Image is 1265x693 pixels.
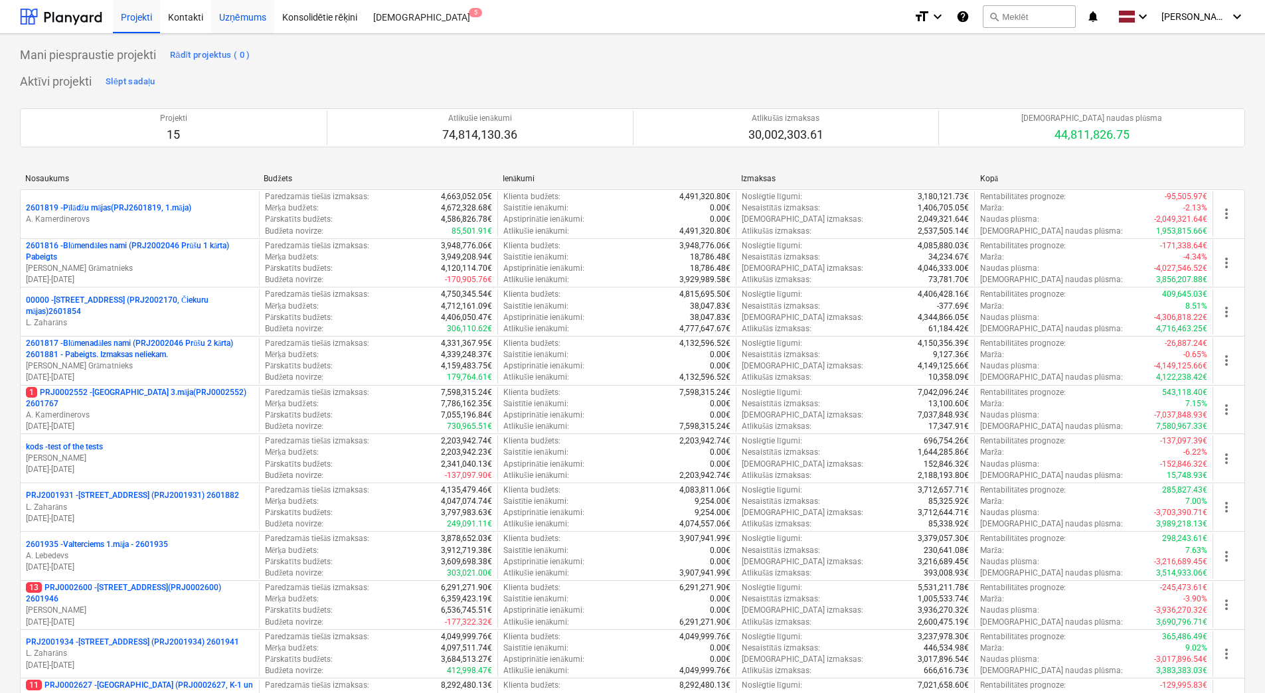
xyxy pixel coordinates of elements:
[441,447,492,458] p: 2,203,942.23€
[503,485,560,496] p: Klienta budžets :
[742,518,811,530] p: Atlikušās izmaksas :
[679,470,730,481] p: 2,203,942.74€
[1183,252,1207,263] p: -4.34%
[441,485,492,496] p: 4,135,479.46€
[679,226,730,237] p: 4,491,320.80€
[937,301,969,312] p: -377.69€
[1183,202,1207,214] p: -2.13%
[742,289,802,300] p: Noslēgtie līgumi :
[679,240,730,252] p: 3,948,776.06€
[980,470,1123,481] p: [DEMOGRAPHIC_DATA] naudas plūsma :
[26,240,254,263] p: 2601816 - Blūmendāles nami (PRJ2002046 Prūšu 1 kārta) Pabeigts
[980,485,1066,496] p: Rentabilitātes prognoze :
[442,113,517,124] p: Atlikušie ienākumi
[1185,496,1207,507] p: 7.00%
[1219,548,1234,564] span: more_vert
[26,539,168,550] p: 2601935 - Valterciems 1.māja - 2601935
[503,398,568,410] p: Saistītie ienākumi :
[1021,113,1162,124] p: [DEMOGRAPHIC_DATA] naudas plūsma
[742,349,820,360] p: Nesaistītās izmaksas :
[742,410,863,421] p: [DEMOGRAPHIC_DATA] izmaksas :
[442,127,517,143] p: 74,814,130.36
[503,507,584,518] p: Apstiprinātie ienākumi :
[980,459,1039,470] p: Naudas plūsma :
[1154,263,1207,274] p: -4,027,546.52€
[452,226,492,237] p: 85,501.91€
[503,191,560,202] p: Klienta budžets :
[1219,451,1234,467] span: more_vert
[167,44,254,66] button: Rādīt projektus ( 0 )
[742,226,811,237] p: Atlikušās izmaksas :
[26,317,254,329] p: L. Zaharāns
[264,174,491,184] div: Budžets
[503,202,568,214] p: Saistītie ienākumi :
[26,263,254,274] p: [PERSON_NAME] Grāmatnieks
[265,338,369,349] p: Paredzamās tiešās izmaksas :
[265,435,369,447] p: Paredzamās tiešās izmaksas :
[265,507,333,518] p: Pārskatīts budžets :
[441,459,492,470] p: 2,341,040.13€
[26,295,254,329] div: 00000 -[STREET_ADDRESS] (PRJ2002170, Čiekuru mājas)2601854L. Zaharāns
[918,470,969,481] p: 2,188,193.80€
[503,240,560,252] p: Klienta budžets :
[710,214,730,225] p: 0.00€
[742,398,820,410] p: Nesaistītās izmaksas :
[710,447,730,458] p: 0.00€
[741,174,969,183] div: Izmaksas
[503,459,584,470] p: Apstiprinātie ienākumi :
[469,8,482,17] span: 5
[26,387,37,398] span: 1
[928,372,969,383] p: 10,358.09€
[928,421,969,432] p: 17,347.91€
[918,447,969,458] p: 1,644,285.86€
[441,289,492,300] p: 4,750,345.54€
[980,447,1004,458] p: Marža :
[1219,352,1234,368] span: more_vert
[26,605,254,616] p: [PERSON_NAME]
[265,349,319,360] p: Mērķa budžets :
[690,252,730,263] p: 18,786.48€
[924,459,969,470] p: 152,846.32€
[918,387,969,398] p: 7,042,096.24€
[980,507,1039,518] p: Naudas plūsma :
[265,459,333,470] p: Pārskatīts budžets :
[980,398,1004,410] p: Marža :
[924,435,969,447] p: 696,754.26€
[928,274,969,285] p: 73,781.70€
[710,410,730,421] p: 0.00€
[503,312,584,323] p: Apstiprinātie ienākumi :
[1162,289,1207,300] p: 409,645.03€
[265,202,319,214] p: Mērķa budžets :
[26,648,254,659] p: L. Zaharāns
[742,274,811,285] p: Atlikušās izmaksas :
[742,372,811,383] p: Atlikušās izmaksas :
[742,252,820,263] p: Nesaistītās izmaksas :
[742,421,811,432] p: Atlikušās izmaksas :
[503,338,560,349] p: Klienta budžets :
[503,274,569,285] p: Atlikušie ienākumi :
[441,496,492,507] p: 4,047,074.74€
[980,301,1004,312] p: Marža :
[265,263,333,274] p: Pārskatīts budžets :
[980,421,1123,432] p: [DEMOGRAPHIC_DATA] naudas plūsma :
[1156,372,1207,383] p: 4,122,238.42€
[690,312,730,323] p: 38,047.83€
[918,410,969,421] p: 7,037,848.93€
[26,464,254,475] p: [DATE] - [DATE]
[695,496,730,507] p: 9,254.00€
[441,338,492,349] p: 4,331,367.95€
[742,435,802,447] p: Noslēgtie līgumi :
[26,550,254,562] p: A. Lebedevs
[918,312,969,323] p: 4,344,866.05€
[26,490,254,524] div: PRJ2001931 -[STREET_ADDRESS] (PRJ2001931) 2601882L. Zaharāns[DATE]-[DATE]
[742,360,863,372] p: [DEMOGRAPHIC_DATA] izmaksas :
[26,582,254,628] div: 13PRJ0002600 -[STREET_ADDRESS](PRJ0002600) 2601946[PERSON_NAME][DATE]-[DATE]
[441,360,492,372] p: 4,159,483.75€
[1154,507,1207,518] p: -3,703,390.71€
[918,226,969,237] p: 2,537,505.14€
[447,518,492,530] p: 249,091.11€
[742,387,802,398] p: Noslēgtie līgumi :
[710,349,730,360] p: 0.00€
[980,202,1004,214] p: Marža :
[26,680,42,690] span: 11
